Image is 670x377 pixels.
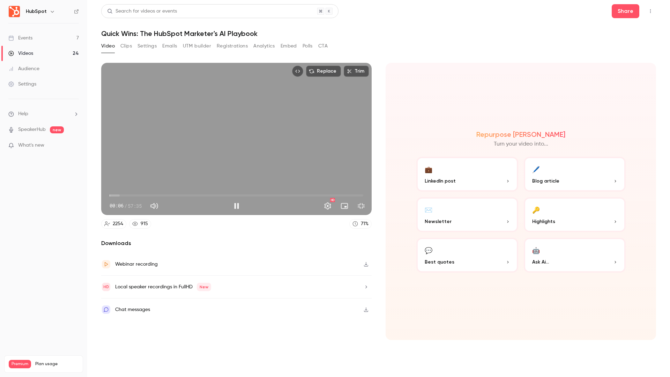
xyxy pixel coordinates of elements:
span: Best quotes [425,258,454,266]
div: 🖊️ [532,164,540,175]
button: 🔑Highlights [524,197,626,232]
div: Videos [8,50,33,57]
p: Turn your video into... [494,140,548,148]
button: ✉️Newsletter [416,197,518,232]
span: Ask Ai... [532,258,549,266]
span: New [197,283,211,291]
div: Events [8,35,32,42]
button: Mute [147,199,161,213]
a: SpeakerHub [18,126,46,133]
div: 915 [141,220,148,228]
button: Embed video [292,66,303,77]
div: Settings [8,81,36,88]
button: Top Bar Actions [645,6,656,17]
div: 00:06 [110,202,142,209]
button: 💬Best quotes [416,238,518,273]
div: Chat messages [115,305,150,314]
div: 💼 [425,164,432,175]
span: new [50,126,64,133]
span: Premium [9,360,31,368]
span: What's new [18,142,44,149]
button: Video [101,40,115,52]
div: 71 % [361,220,368,228]
button: Settings [321,199,335,213]
span: / [124,202,127,209]
button: UTM builder [183,40,211,52]
span: Blog article [532,177,559,185]
span: LinkedIn post [425,177,456,185]
button: Pause [230,199,244,213]
img: HubSpot [9,6,20,17]
h6: HubSpot [26,8,47,15]
div: 💬 [425,245,432,256]
a: 71% [349,219,372,229]
button: Clips [120,40,132,52]
h2: Downloads [101,239,372,247]
div: Local speaker recordings in FullHD [115,283,211,291]
h1: Quick Wins: The HubSpot Marketer's AI Playbook [101,29,656,38]
button: 🤖Ask Ai... [524,238,626,273]
span: 57:35 [128,202,142,209]
button: Trim [344,66,369,77]
div: Search for videos or events [107,8,177,15]
div: 🤖 [532,245,540,256]
button: Turn on miniplayer [337,199,351,213]
button: Registrations [217,40,248,52]
span: 00:06 [110,202,124,209]
span: Plan usage [35,361,79,367]
button: Share [612,4,639,18]
iframe: Noticeable Trigger [70,142,79,149]
div: ✉️ [425,204,432,215]
div: Audience [8,65,39,72]
div: HD [330,198,335,202]
li: help-dropdown-opener [8,110,79,118]
a: 915 [129,219,151,229]
button: CTA [318,40,328,52]
button: Replace [306,66,341,77]
button: Settings [137,40,157,52]
div: 2254 [113,220,123,228]
button: Emails [162,40,177,52]
span: Newsletter [425,218,452,225]
button: Polls [303,40,313,52]
span: Help [18,110,28,118]
button: Analytics [253,40,275,52]
span: Highlights [532,218,555,225]
div: 🔑 [532,204,540,215]
h2: Repurpose [PERSON_NAME] [476,130,565,139]
button: Embed [281,40,297,52]
button: 🖊️Blog article [524,157,626,192]
a: 2254 [101,219,126,229]
button: Exit full screen [354,199,368,213]
div: Webinar recording [115,260,158,268]
button: 💼LinkedIn post [416,157,518,192]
